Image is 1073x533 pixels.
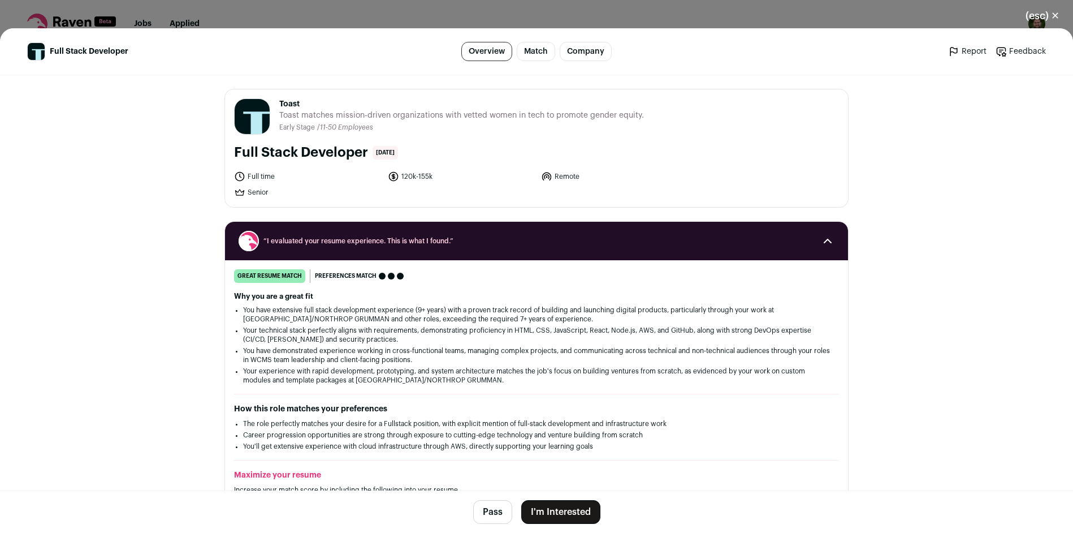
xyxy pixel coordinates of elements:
[373,146,398,160] span: [DATE]
[279,123,317,132] li: Early Stage
[50,46,128,57] span: Full Stack Developer
[517,42,555,61] a: Match
[388,171,535,182] li: 120k-155k
[996,46,1046,57] a: Feedback
[279,110,644,121] span: Toast matches mission-driven organizations with vetted women in tech to promote gender equity.
[243,326,830,344] li: Your technical stack perfectly aligns with requirements, demonstrating proficiency in HTML, CSS, ...
[234,292,839,301] h2: Why you are a great fit
[234,470,839,481] h2: Maximize your resume
[1012,3,1073,28] button: Close modal
[263,237,810,246] span: “I evaluated your resume experience. This is what I found.”
[461,42,512,61] a: Overview
[243,346,830,364] li: You have demonstrated experience working in cross-functional teams, managing complex projects, an...
[560,42,612,61] a: Company
[243,419,830,428] li: The role perfectly matches your desire for a Fullstack position, with explicit mention of full-st...
[234,171,381,182] li: Full time
[317,123,373,132] li: /
[320,124,373,131] span: 11-50 Employees
[948,46,987,57] a: Report
[234,403,839,415] h2: How this role matches your preferences
[28,43,45,60] img: 789a2e135878ca62226db40ceff8bb9ac10ff2f491231ec441063d9682802e9c.jpg
[279,98,644,110] span: Toast
[315,270,377,282] span: Preferences match
[243,442,830,451] li: You'll get extensive experience with cloud infrastructure through AWS, directly supporting your l...
[243,367,830,385] li: Your experience with rapid development, prototyping, and system architecture matches the job's fo...
[234,269,305,283] div: great resume match
[243,431,830,440] li: Career progression opportunities are strong through exposure to cutting-edge technology and ventu...
[235,99,270,134] img: 789a2e135878ca62226db40ceff8bb9ac10ff2f491231ec441063d9682802e9c.jpg
[234,485,839,495] p: Increase your match score by including the following into your resume
[234,187,381,198] li: Senior
[234,144,368,162] h1: Full Stack Developer
[243,306,830,324] li: You have extensive full stack development experience (9+ years) with a proven track record of bui...
[541,171,688,182] li: Remote
[473,500,512,524] button: Pass
[521,500,600,524] button: I'm Interested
